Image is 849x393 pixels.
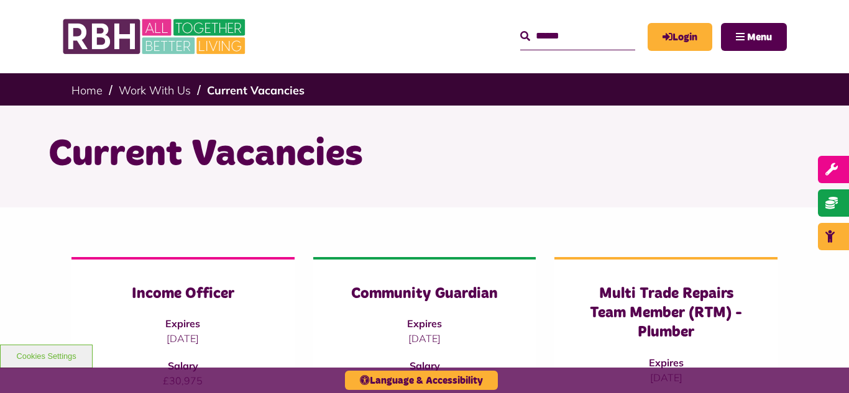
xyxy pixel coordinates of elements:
button: Navigation [721,23,787,51]
button: Language & Accessibility [345,371,498,390]
h3: Multi Trade Repairs Team Member (RTM) - Plumber [579,284,753,343]
strong: Salary [168,359,198,372]
strong: Expires [165,317,200,330]
strong: Salary [410,359,440,372]
span: Menu [747,32,772,42]
p: [DATE] [338,331,512,346]
strong: Expires [649,356,684,369]
a: Home [71,83,103,97]
p: [DATE] [96,331,270,346]
iframe: Netcall Web Assistant for live chat [793,337,849,393]
h1: Current Vacancies [48,130,801,179]
img: RBH [62,12,249,61]
a: Current Vacancies [207,83,305,97]
h3: Income Officer [96,284,270,304]
a: MyRBH [648,23,712,51]
a: Work With Us [119,83,191,97]
h3: Community Guardian [338,284,512,304]
strong: Expires [407,317,442,330]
